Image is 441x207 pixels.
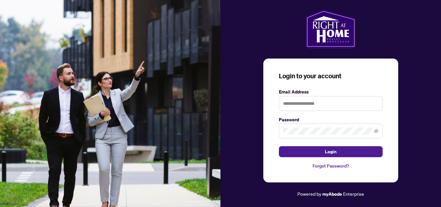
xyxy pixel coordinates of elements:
[279,146,383,157] button: Login
[279,71,383,81] h3: Login to your account
[374,129,378,133] span: eye-invisible
[343,191,364,197] span: Enterprise
[305,9,356,48] img: ma-logo
[325,147,337,157] span: Login
[279,88,383,95] label: Email Address
[297,191,321,197] span: Powered by
[279,116,383,123] label: Password
[279,162,383,169] a: Forgot Password?
[322,191,342,198] a: myAbode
